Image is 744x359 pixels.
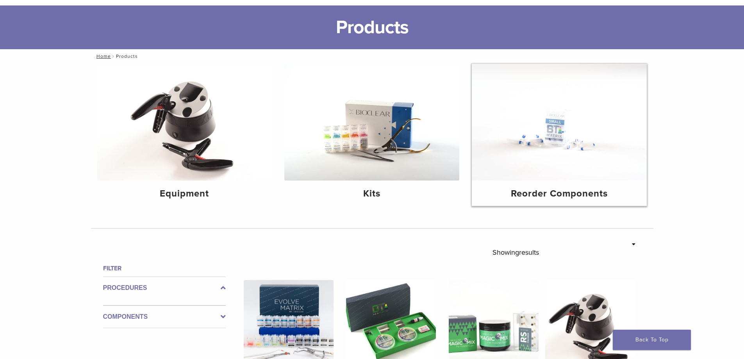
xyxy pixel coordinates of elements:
label: Components [103,312,226,321]
h4: Kits [291,187,453,201]
a: Reorder Components [472,64,647,206]
a: Back To Top [613,330,691,350]
a: Kits [284,64,459,206]
label: Procedures [103,283,226,293]
span: / [111,54,116,58]
h4: Reorder Components [478,187,641,201]
img: Kits [284,64,459,180]
nav: Products [91,49,653,63]
a: Home [94,54,111,59]
h4: Filter [103,264,226,273]
img: Reorder Components [472,64,647,180]
p: Showing results [492,244,539,261]
h4: Equipment [103,187,266,201]
a: Equipment [97,64,272,206]
img: Equipment [97,64,272,180]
